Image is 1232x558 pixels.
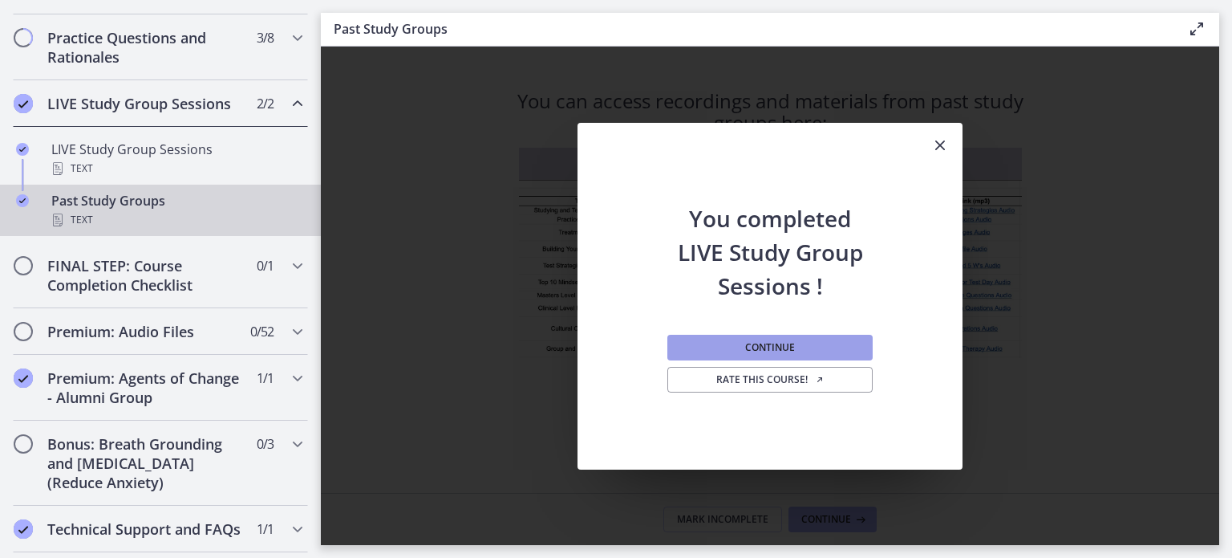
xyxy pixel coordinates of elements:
[47,519,243,539] h2: Technical Support and FAQs
[51,140,302,178] div: LIVE Study Group Sessions
[664,169,876,303] h2: You completed LIVE Study Group Sessions !
[257,94,274,113] span: 2 / 2
[918,123,962,169] button: Close
[47,322,243,341] h2: Premium: Audio Files
[47,256,243,295] h2: FINAL STEP: Course Completion Checklist
[47,28,243,67] h2: Practice Questions and Rationales
[14,369,33,388] i: Completed
[667,335,873,360] button: Continue
[334,19,1161,39] h3: Past Study Groups
[51,191,302,230] div: Past Study Groups
[257,28,274,47] span: 3 / 8
[47,369,243,407] h2: Premium: Agents of Change - Alumni Group
[47,434,243,492] h2: Bonus: Breath Grounding and [MEDICAL_DATA] (Reduce Anxiety)
[16,194,29,207] i: Completed
[257,434,274,454] span: 0 / 3
[51,159,302,178] div: Text
[257,369,274,388] span: 1 / 1
[667,367,873,393] a: Rate this course! Opens in a new window
[815,375,825,385] i: Opens in a new window
[257,256,274,275] span: 0 / 1
[716,373,825,386] span: Rate this course!
[257,519,274,539] span: 1 / 1
[250,322,274,341] span: 0 / 52
[745,341,795,354] span: Continue
[47,94,243,113] h2: LIVE Study Group Sessions
[16,143,29,156] i: Completed
[14,94,33,113] i: Completed
[51,210,302,230] div: Text
[14,519,33,539] i: Completed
